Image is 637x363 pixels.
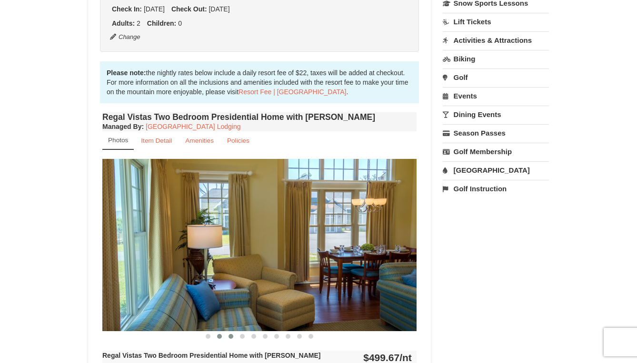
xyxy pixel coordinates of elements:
[443,124,549,142] a: Season Passes
[443,143,549,160] a: Golf Membership
[443,87,549,105] a: Events
[135,131,178,150] a: Item Detail
[363,352,412,363] strong: $499.67
[179,131,220,150] a: Amenities
[141,137,172,144] small: Item Detail
[102,159,417,331] img: 18876286-48-7d589513.jpg
[171,5,207,13] strong: Check Out:
[443,180,549,197] a: Golf Instruction
[108,137,128,144] small: Photos
[443,161,549,179] a: [GEOGRAPHIC_DATA]
[102,131,134,150] a: Photos
[102,352,320,359] strong: Regal Vistas Two Bedroom Presidential Home with [PERSON_NAME]
[112,5,142,13] strong: Check In:
[102,112,417,122] h4: Regal Vistas Two Bedroom Presidential Home with [PERSON_NAME]
[209,5,229,13] span: [DATE]
[109,32,141,42] button: Change
[185,137,214,144] small: Amenities
[102,123,141,130] span: Managed By
[146,123,240,130] a: [GEOGRAPHIC_DATA] Lodging
[443,50,549,68] a: Biking
[443,106,549,123] a: Dining Events
[227,137,249,144] small: Policies
[137,20,140,27] span: 2
[100,61,419,103] div: the nightly rates below include a daily resort fee of $22, taxes will be added at checkout. For m...
[443,13,549,30] a: Lift Tickets
[443,69,549,86] a: Golf
[399,352,412,363] span: /nt
[147,20,176,27] strong: Children:
[107,69,146,77] strong: Please note:
[144,5,165,13] span: [DATE]
[221,131,256,150] a: Policies
[102,123,144,130] strong: :
[178,20,182,27] span: 0
[112,20,135,27] strong: Adults:
[239,88,346,96] a: Resort Fee | [GEOGRAPHIC_DATA]
[443,31,549,49] a: Activities & Attractions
